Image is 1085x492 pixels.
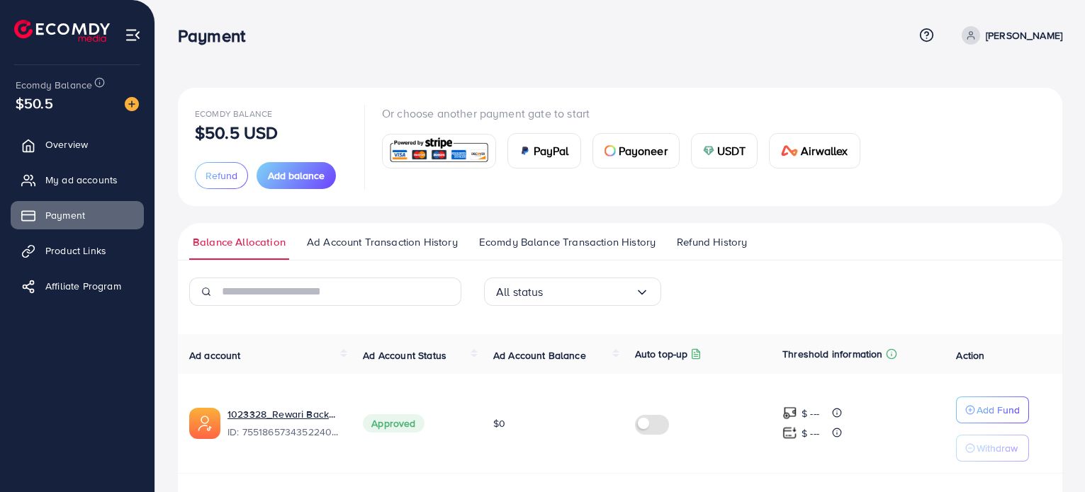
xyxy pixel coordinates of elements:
[45,279,121,293] span: Affiliate Program
[493,416,505,430] span: $0
[802,425,819,442] p: $ ---
[11,201,144,229] a: Payment
[195,124,278,141] p: $50.5 USD
[977,401,1020,418] p: Add Fund
[382,105,872,122] p: Or choose another payment gate to start
[592,133,680,168] a: cardPayoneer
[195,162,248,189] button: Refund
[11,272,144,300] a: Affiliate Program
[956,26,1062,45] a: [PERSON_NAME]
[801,142,848,159] span: Airwallex
[605,145,616,156] img: card
[986,27,1062,44] p: [PERSON_NAME]
[493,348,586,362] span: Ad Account Balance
[257,162,336,189] button: Add balance
[189,348,241,362] span: Ad account
[802,405,819,422] p: $ ---
[11,166,144,194] a: My ad accounts
[496,281,544,303] span: All status
[677,234,747,250] span: Refund History
[387,136,491,166] img: card
[977,440,1018,457] p: Withdraw
[956,435,1029,462] button: Withdraw
[125,27,141,43] img: menu
[11,130,144,159] a: Overview
[45,244,106,258] span: Product Links
[268,168,325,183] span: Add balance
[45,208,85,222] span: Payment
[1025,428,1074,481] iframe: Chat
[956,396,1029,423] button: Add Fund
[178,25,257,46] h3: Payment
[544,281,635,303] input: Search for option
[45,173,118,187] span: My ad accounts
[45,137,88,151] span: Overview
[782,406,797,421] img: top-up amount
[16,78,92,92] span: Ecomdy Balance
[782,345,882,362] p: Threshold information
[956,348,984,362] span: Action
[479,234,656,250] span: Ecomdy Balance Transaction History
[193,234,286,250] span: Balance Allocation
[507,133,581,168] a: cardPayPal
[781,145,798,156] img: card
[619,142,668,159] span: Payoneer
[227,407,340,421] a: 1023328_Rewari Backup Account_1758306297983
[769,133,860,168] a: cardAirwallex
[189,408,220,439] img: ic-ads-acc.e4c84228.svg
[307,234,458,250] span: Ad Account Transaction History
[484,278,661,306] div: Search for option
[534,142,569,159] span: PayPal
[382,134,496,168] a: card
[782,425,797,440] img: top-up amount
[11,236,144,265] a: Product Links
[363,348,446,362] span: Ad Account Status
[227,407,340,440] div: <span class='underline'>1023328_Rewari Backup Account_1758306297983</span></br>7551865734352240647
[206,168,237,183] span: Refund
[635,345,688,362] p: Auto top-up
[717,142,746,159] span: USDT
[363,414,424,433] span: Approved
[195,108,272,120] span: Ecomdy Balance
[125,97,139,111] img: image
[691,133,758,168] a: cardUSDT
[227,425,340,439] span: ID: 7551865734352240647
[14,20,110,42] img: logo
[519,145,531,156] img: card
[703,145,714,156] img: card
[16,93,53,113] span: $50.5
